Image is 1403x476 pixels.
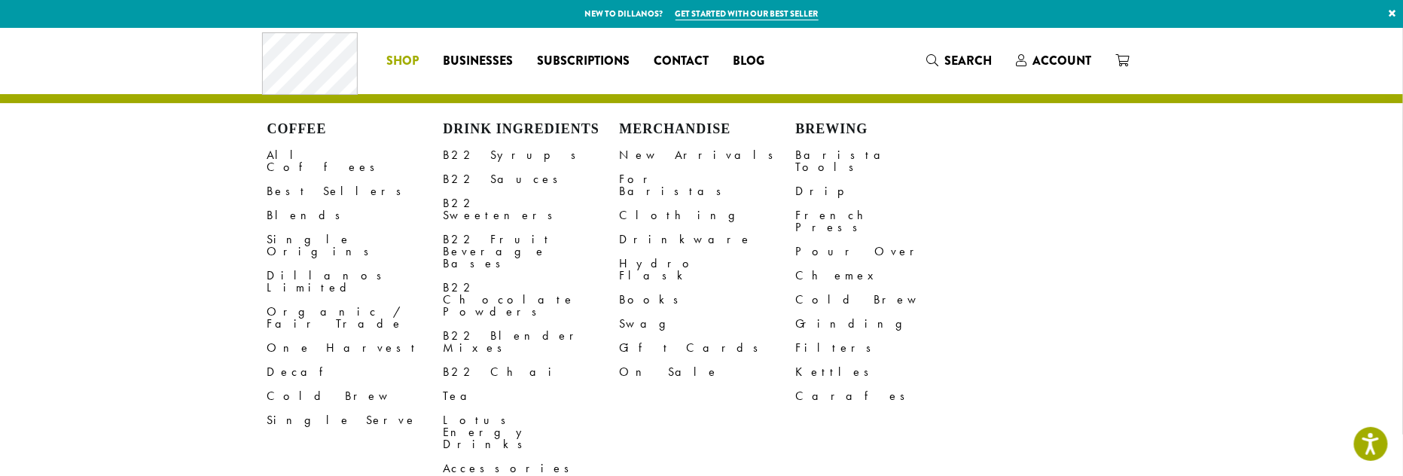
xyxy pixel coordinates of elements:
a: Pour Over [796,240,972,264]
span: Blog [733,52,764,71]
a: B22 Syrups [444,143,620,167]
a: Dillanos Limited [267,264,444,300]
a: Cold Brew [796,288,972,312]
a: Chemex [796,264,972,288]
span: Contact [654,52,709,71]
h4: Drink Ingredients [444,121,620,138]
h4: Merchandise [620,121,796,138]
a: Hydro Flask [620,252,796,288]
a: Best Sellers [267,179,444,203]
a: New Arrivals [620,143,796,167]
h4: Brewing [796,121,972,138]
span: Shop [386,52,419,71]
a: B22 Chocolate Powders [444,276,620,324]
span: Search [944,52,992,69]
a: Lotus Energy Drinks [444,408,620,456]
h4: Coffee [267,121,444,138]
a: Filters [796,336,972,360]
a: Shop [374,49,431,73]
a: Tea [444,384,620,408]
a: B22 Fruit Beverage Bases [444,227,620,276]
a: Clothing [620,203,796,227]
a: Organic / Fair Trade [267,300,444,336]
a: Single Serve [267,408,444,432]
span: Businesses [443,52,513,71]
a: Swag [620,312,796,336]
a: Books [620,288,796,312]
a: B22 Chai [444,360,620,384]
a: Barista Tools [796,143,972,179]
a: B22 Sauces [444,167,620,191]
a: Decaf [267,360,444,384]
a: Carafes [796,384,972,408]
a: Drinkware [620,227,796,252]
a: All Coffees [267,143,444,179]
a: Get started with our best seller [676,8,819,20]
a: Single Origins [267,227,444,264]
span: Subscriptions [537,52,630,71]
span: Account [1032,52,1091,69]
a: Kettles [796,360,972,384]
a: Grinding [796,312,972,336]
a: For Baristas [620,167,796,203]
a: Search [914,48,1004,73]
a: Cold Brew [267,384,444,408]
a: B22 Sweeteners [444,191,620,227]
a: One Harvest [267,336,444,360]
a: On Sale [620,360,796,384]
a: B22 Blender Mixes [444,324,620,360]
a: French Press [796,203,972,240]
a: Blends [267,203,444,227]
a: Drip [796,179,972,203]
a: Gift Cards [620,336,796,360]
